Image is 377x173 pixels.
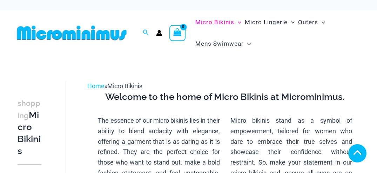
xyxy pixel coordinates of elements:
[18,97,41,157] h3: Micro Bikinis
[195,35,244,53] span: Mens Swimwear
[195,13,234,31] span: Micro Bikinis
[194,12,243,33] a: Micro BikinisMenu ToggleMenu Toggle
[244,35,251,53] span: Menu Toggle
[288,13,295,31] span: Menu Toggle
[93,91,357,103] h3: Welcome to the home of Micro Bikinis at Microminimus.
[169,25,186,41] a: View Shopping Cart, empty
[14,25,129,41] img: MM SHOP LOGO FLAT
[245,13,288,31] span: Micro Lingerie
[87,82,105,90] a: Home
[107,82,142,90] span: Micro Bikinis
[243,12,296,33] a: Micro LingerieMenu ToggleMenu Toggle
[194,33,253,55] a: Mens SwimwearMenu ToggleMenu Toggle
[143,28,149,37] a: Search icon link
[234,13,241,31] span: Menu Toggle
[298,13,318,31] span: Outers
[156,30,162,36] a: Account icon link
[193,11,363,56] nav: Site Navigation
[87,82,142,90] span: »
[296,12,327,33] a: OutersMenu ToggleMenu Toggle
[18,99,40,120] span: shopping
[318,13,325,31] span: Menu Toggle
